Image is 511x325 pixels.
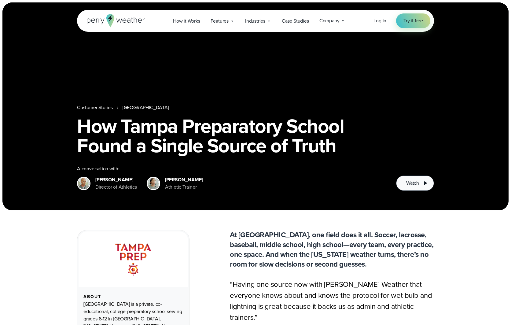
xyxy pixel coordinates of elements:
span: Features [211,17,229,25]
a: Customer Stories [77,104,113,111]
span: How it Works [173,17,200,25]
span: Company [319,17,340,24]
a: [GEOGRAPHIC_DATA] [123,104,169,111]
h1: How Tampa Preparatory School Found a Single Source of Truth [77,116,434,155]
p: “Having one source now with [PERSON_NAME] Weather that everyone knows about and knows the protoco... [230,279,434,323]
a: Log in [373,17,386,24]
span: Try it free [403,17,423,24]
div: Director of Athletics [95,183,137,191]
a: Case Studies [277,15,314,27]
span: Case Studies [282,17,309,25]
div: [PERSON_NAME] [95,176,137,183]
div: A conversation with: [77,165,386,172]
div: About [83,294,183,299]
img: Sara Wagner, Athletic Trainer [148,178,159,189]
strong: At [GEOGRAPHIC_DATA], one field does it all. Soccer, lacrosse, baseball, middle school, high scho... [230,229,433,270]
div: Athletic Trainer [165,183,203,191]
a: How it Works [168,15,205,27]
nav: Breadcrumb [77,104,434,111]
span: Industries [245,17,265,25]
img: Chris Lavoie Tampa Prep [78,178,90,189]
a: Try it free [396,13,430,28]
button: Watch [396,175,434,191]
span: Watch [406,179,419,187]
div: [PERSON_NAME] [165,176,203,183]
img: Tampa Prep logo [113,239,154,280]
